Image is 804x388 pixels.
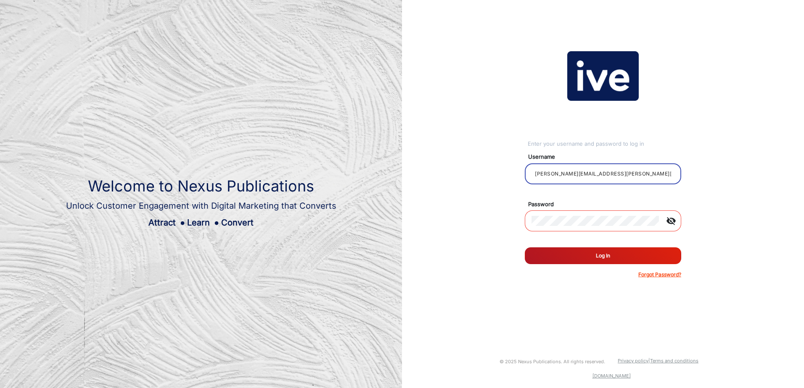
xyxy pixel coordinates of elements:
[648,358,650,364] a: |
[661,216,681,226] mat-icon: visibility_off
[522,153,691,161] mat-label: Username
[532,169,674,179] input: Your username
[638,271,681,278] p: Forgot Password?
[66,199,336,212] div: Unlock Customer Engagement with Digital Marketing that Converts
[525,247,681,264] button: Log In
[500,359,605,364] small: © 2025 Nexus Publications. All rights reserved.
[180,218,185,228] span: ●
[522,200,691,209] mat-label: Password
[592,373,631,379] a: [DOMAIN_NAME]
[650,358,698,364] a: Terms and conditions
[214,218,219,228] span: ●
[66,216,336,229] div: Attract Learn Convert
[528,140,681,148] div: Enter your username and password to log in
[618,358,648,364] a: Privacy policy
[66,177,336,195] h1: Welcome to Nexus Publications
[567,51,639,101] img: vmg-logo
